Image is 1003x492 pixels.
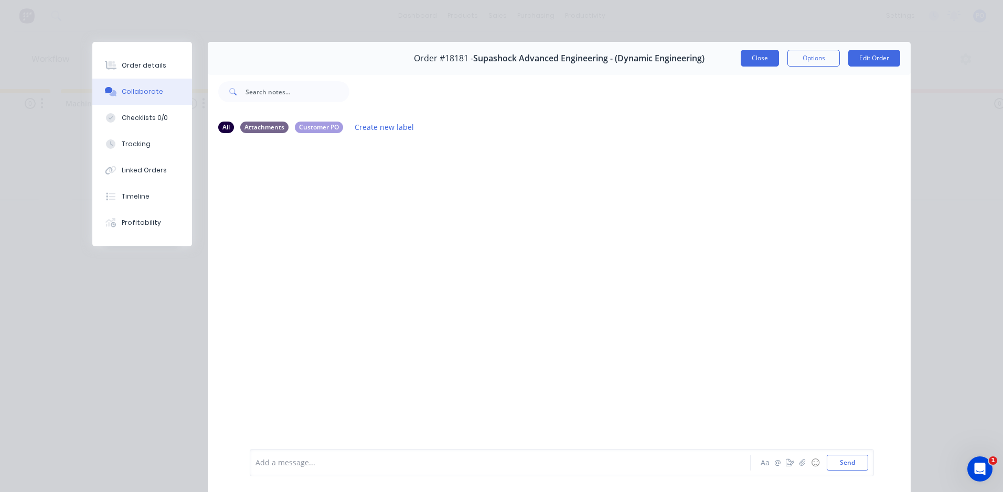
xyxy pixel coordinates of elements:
[349,120,420,134] button: Create new label
[787,50,840,67] button: Options
[92,210,192,236] button: Profitability
[92,52,192,79] button: Order details
[414,53,473,63] span: Order #18181 -
[92,105,192,131] button: Checklists 0/0
[989,456,997,465] span: 1
[122,61,166,70] div: Order details
[827,455,868,471] button: Send
[92,79,192,105] button: Collaborate
[809,456,821,469] button: ☺
[92,157,192,183] button: Linked Orders
[771,456,784,469] button: @
[122,113,168,123] div: Checklists 0/0
[122,139,151,149] div: Tracking
[122,192,150,201] div: Timeline
[246,81,349,102] input: Search notes...
[473,53,705,63] span: Supashock Advanced Engineering - (Dynamic Engineering)
[218,122,234,133] div: All
[92,131,192,157] button: Tracking
[92,183,192,210] button: Timeline
[741,50,779,67] button: Close
[240,122,289,133] div: Attachments
[122,166,167,175] div: Linked Orders
[967,456,993,482] iframe: Intercom live chat
[295,122,343,133] div: Customer PO
[122,87,163,96] div: Collaborate
[759,456,771,469] button: Aa
[848,50,900,67] button: Edit Order
[122,218,161,227] div: Profitability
